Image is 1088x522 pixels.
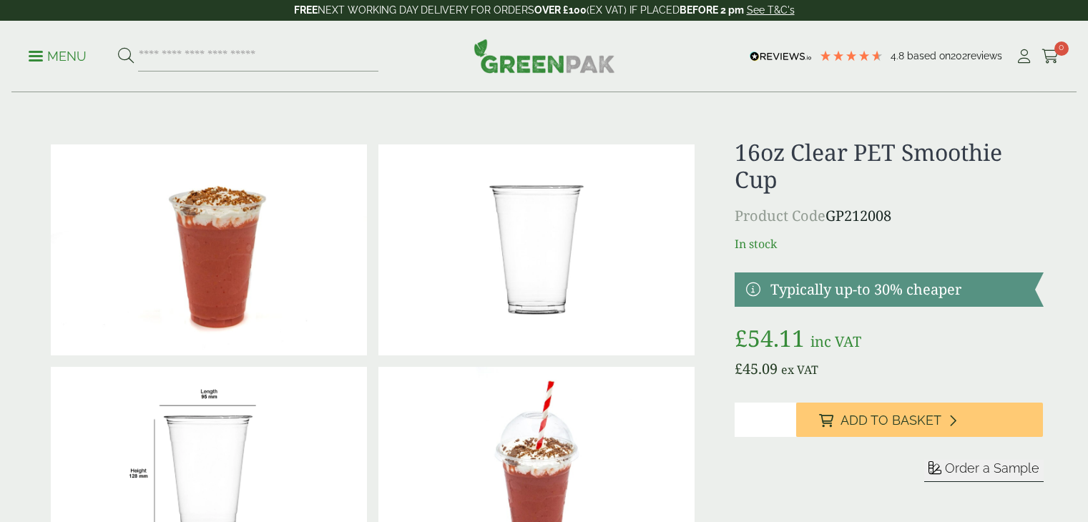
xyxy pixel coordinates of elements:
[796,403,1043,437] button: Add to Basket
[840,413,941,428] span: Add to Basket
[1042,46,1059,67] a: 0
[1054,41,1069,56] span: 0
[735,322,805,353] bdi: 54.11
[735,139,1043,194] h1: 16oz Clear PET Smoothie Cup
[951,50,967,61] span: 202
[945,461,1039,476] span: Order a Sample
[29,48,87,65] p: Menu
[680,4,744,16] strong: BEFORE 2 pm
[735,205,1043,227] p: GP212008
[735,359,743,378] span: £
[29,48,87,62] a: Menu
[924,460,1044,482] button: Order a Sample
[907,50,951,61] span: Based on
[781,362,818,378] span: ex VAT
[810,332,861,351] span: inc VAT
[735,322,748,353] span: £
[294,4,318,16] strong: FREE
[1015,49,1033,64] i: My Account
[891,50,907,61] span: 4.8
[474,39,615,73] img: GreenPak Supplies
[967,50,1002,61] span: reviews
[735,235,1043,252] p: In stock
[735,359,778,378] bdi: 45.09
[378,144,695,355] img: 16oz Clear PET Smoothie Cup 0
[747,4,795,16] a: See T&C's
[735,206,825,225] span: Product Code
[750,51,812,61] img: REVIEWS.io
[819,49,883,62] div: 4.79 Stars
[534,4,587,16] strong: OVER £100
[51,144,367,355] img: 16oz PET Smoothie Cup With Strawberry Milkshake And Cream
[1042,49,1059,64] i: Cart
